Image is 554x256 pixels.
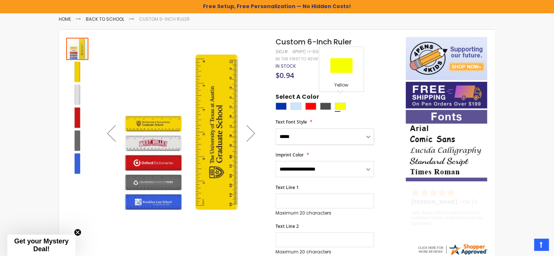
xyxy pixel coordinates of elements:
div: Availability [276,63,296,69]
span: [PERSON_NAME] [411,198,460,206]
span: Select A Color [276,93,319,103]
span: OK [463,198,470,206]
span: Text Font Style [276,119,307,125]
div: Blue [276,102,287,110]
div: Clear [290,102,301,110]
strong: SKU [276,48,289,55]
div: Very easy site to use boyfriend wanted me to order pens for his business [411,210,483,226]
div: Get your Mystery Deal!Close teaser [7,235,75,256]
div: Red [305,102,316,110]
img: Custom 6-Inch Ruler [66,152,88,175]
img: 4pens 4 kids [406,37,487,80]
span: Custom 6-Inch Ruler [276,37,352,47]
a: Back To School [86,16,124,22]
img: Custom 6-Inch Ruler [66,107,88,129]
span: Text Line 2 [276,223,299,229]
div: Previous [97,37,126,229]
img: 4pens.com widget logo [417,243,488,256]
div: 4PHPC-I-60b [292,49,321,55]
span: Imprint Color [276,152,304,158]
li: Custom 6-Inch Ruler [139,16,190,22]
div: Smoke [320,102,331,110]
a: Home [59,16,71,22]
span: Get your Mystery Deal! [14,238,68,253]
img: Custom 6-Inch Ruler [66,84,88,106]
img: font-personalization-examples [406,110,487,181]
span: Text Line 1 [276,184,299,191]
div: Yellow [335,102,346,110]
button: Close teaser [74,229,81,236]
span: - , [460,198,526,206]
img: Free shipping on orders over $199 [406,82,487,108]
p: Maximum 20 characters [276,210,374,216]
span: [GEOGRAPHIC_DATA] [471,198,526,206]
div: Yellow [321,82,362,90]
div: Custom 6-Inch Ruler [66,129,89,152]
span: In stock [276,63,296,69]
div: Custom 6-Inch Ruler [66,37,89,60]
span: $0.94 [276,70,294,80]
p: Maximum 20 characters [276,249,374,255]
img: Custom 6-Inch Ruler [66,129,88,152]
div: Custom 6-Inch Ruler [66,60,89,83]
div: Next [236,37,266,229]
img: Custom 6-Inch Ruler [66,61,88,83]
img: Custom 6-Inch Ruler [97,48,266,217]
a: Be the first to review this product [276,56,353,62]
div: Custom 6-Inch Ruler [66,106,89,129]
iframe: Google Customer Reviews [493,236,554,256]
div: Custom 6-Inch Ruler [66,83,89,106]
